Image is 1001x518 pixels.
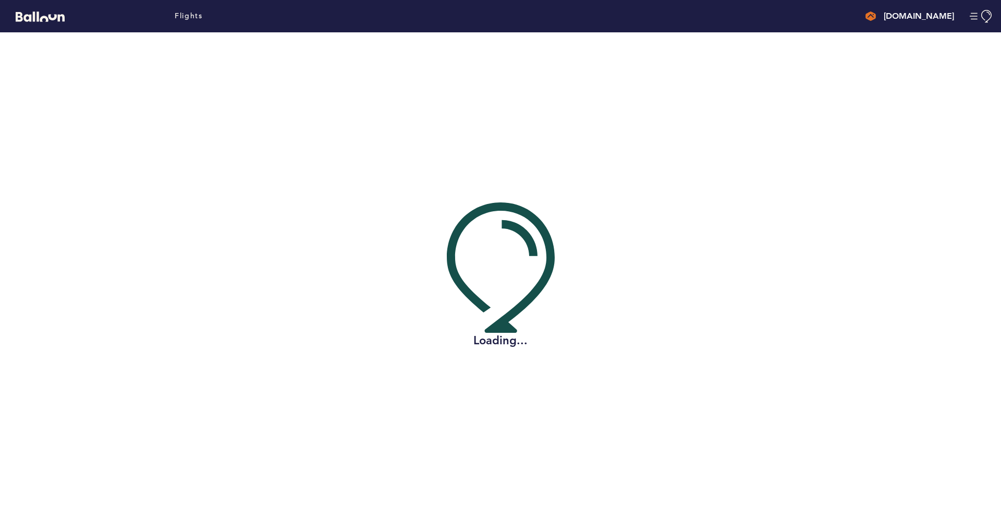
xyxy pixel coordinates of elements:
[16,11,65,22] svg: Balloon
[884,10,954,22] h4: [DOMAIN_NAME]
[970,10,993,23] button: Manage Account
[175,10,202,22] a: Flights
[447,333,555,348] h2: Loading...
[8,10,65,21] a: Balloon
